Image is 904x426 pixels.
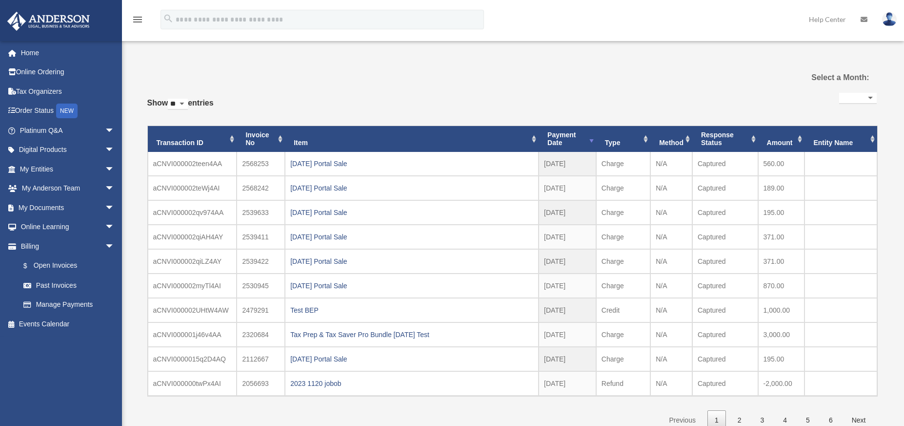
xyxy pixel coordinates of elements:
[596,225,650,249] td: Charge
[692,176,758,200] td: Captured
[596,322,650,347] td: Charge
[539,371,596,396] td: [DATE]
[882,12,897,26] img: User Pic
[14,295,129,315] a: Manage Payments
[7,101,129,121] a: Order StatusNEW
[596,176,650,200] td: Charge
[56,104,78,118] div: NEW
[596,274,650,298] td: Charge
[237,200,285,225] td: 2539633
[105,121,124,141] span: arrow_drop_down
[762,71,869,85] label: Select a Month:
[692,225,758,249] td: Captured
[147,96,214,120] label: Show entries
[692,371,758,396] td: Captured
[650,371,692,396] td: N/A
[650,200,692,225] td: N/A
[237,347,285,371] td: 2112667
[237,225,285,249] td: 2539411
[7,179,129,198] a: My Anderson Teamarrow_drop_down
[148,347,237,371] td: aCNVI0000015q2D4AQ
[539,152,596,176] td: [DATE]
[650,347,692,371] td: N/A
[148,274,237,298] td: aCNVI000002myTl4AI
[650,225,692,249] td: N/A
[758,152,805,176] td: 560.00
[650,176,692,200] td: N/A
[105,159,124,179] span: arrow_drop_down
[148,176,237,200] td: aCNVI000002teWj4AI
[539,249,596,274] td: [DATE]
[14,256,129,276] a: $Open Invoices
[650,322,692,347] td: N/A
[650,126,692,152] th: Method: activate to sort column ascending
[758,126,805,152] th: Amount: activate to sort column ascending
[290,279,533,293] div: [DATE] Portal Sale
[290,303,533,317] div: Test BEP
[596,371,650,396] td: Refund
[237,126,285,152] th: Invoice No: activate to sort column ascending
[758,322,805,347] td: 3,000.00
[596,200,650,225] td: Charge
[7,236,129,256] a: Billingarrow_drop_down
[148,200,237,225] td: aCNVI000002qv974AA
[596,126,650,152] th: Type: activate to sort column ascending
[237,249,285,274] td: 2539422
[105,140,124,160] span: arrow_drop_down
[14,276,124,295] a: Past Invoices
[7,314,129,334] a: Events Calendar
[148,126,237,152] th: Transaction ID: activate to sort column ascending
[650,298,692,322] td: N/A
[650,152,692,176] td: N/A
[148,152,237,176] td: aCNVI000002teen4AA
[290,352,533,366] div: [DATE] Portal Sale
[290,206,533,219] div: [DATE] Portal Sale
[7,121,129,140] a: Platinum Q&Aarrow_drop_down
[650,274,692,298] td: N/A
[758,200,805,225] td: 195.00
[804,126,877,152] th: Entity Name: activate to sort column ascending
[7,159,129,179] a: My Entitiesarrow_drop_down
[758,371,805,396] td: -2,000.00
[692,152,758,176] td: Captured
[7,217,129,237] a: Online Learningarrow_drop_down
[539,126,596,152] th: Payment Date: activate to sort column ascending
[758,225,805,249] td: 371.00
[290,157,533,170] div: [DATE] Portal Sale
[539,200,596,225] td: [DATE]
[290,377,533,390] div: 2023 1120 jobob
[758,274,805,298] td: 870.00
[148,322,237,347] td: aCNVI000001j46v4AA
[290,181,533,195] div: [DATE] Portal Sale
[148,249,237,274] td: aCNVI000002qiLZ4AY
[7,82,129,101] a: Tax Organizers
[132,17,143,25] a: menu
[539,225,596,249] td: [DATE]
[290,230,533,244] div: [DATE] Portal Sale
[596,152,650,176] td: Charge
[237,371,285,396] td: 2056693
[758,347,805,371] td: 195.00
[758,176,805,200] td: 189.00
[7,43,129,63] a: Home
[692,347,758,371] td: Captured
[168,99,188,110] select: Showentries
[539,298,596,322] td: [DATE]
[539,347,596,371] td: [DATE]
[290,255,533,268] div: [DATE] Portal Sale
[290,328,533,341] div: Tax Prep & Tax Saver Pro Bundle [DATE] Test
[163,13,174,24] i: search
[596,249,650,274] td: Charge
[237,152,285,176] td: 2568253
[692,274,758,298] td: Captured
[758,249,805,274] td: 371.00
[7,140,129,160] a: Digital Productsarrow_drop_down
[692,126,758,152] th: Response Status: activate to sort column ascending
[692,298,758,322] td: Captured
[692,200,758,225] td: Captured
[148,298,237,322] td: aCNVI000002UHtW4AW
[237,176,285,200] td: 2568242
[237,322,285,347] td: 2320684
[650,249,692,274] td: N/A
[105,179,124,199] span: arrow_drop_down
